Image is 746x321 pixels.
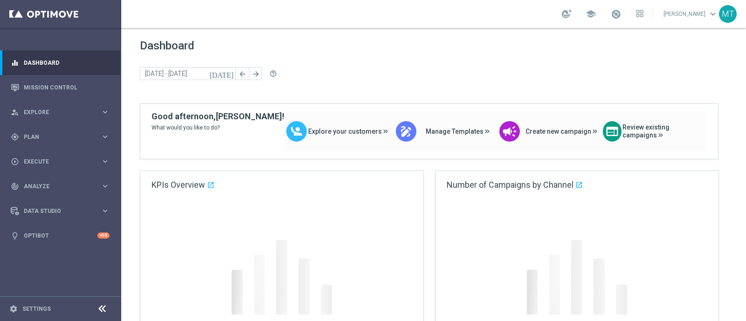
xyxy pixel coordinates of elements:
button: equalizer Dashboard [10,59,110,67]
button: gps_fixed Plan keyboard_arrow_right [10,133,110,141]
div: Plan [11,133,101,141]
div: Explore [11,108,101,116]
span: Execute [24,159,101,164]
i: keyboard_arrow_right [101,132,110,141]
span: keyboard_arrow_down [708,9,718,19]
span: Plan [24,134,101,140]
button: person_search Explore keyboard_arrow_right [10,109,110,116]
i: lightbulb [11,232,19,240]
button: Mission Control [10,84,110,91]
i: settings [9,305,18,313]
button: track_changes Analyze keyboard_arrow_right [10,183,110,190]
div: Execute [11,157,101,166]
button: play_circle_outline Execute keyboard_arrow_right [10,158,110,165]
div: +10 [97,232,110,239]
div: Data Studio [11,207,101,215]
div: Dashboard [11,50,110,75]
span: school [586,9,596,19]
div: MT [719,5,737,23]
i: keyboard_arrow_right [101,206,110,215]
a: [PERSON_NAME]keyboard_arrow_down [663,7,719,21]
a: Settings [22,306,51,312]
a: Mission Control [24,75,110,100]
div: Mission Control [11,75,110,100]
i: track_changes [11,182,19,191]
i: play_circle_outline [11,157,19,166]
span: Analyze [24,184,101,189]
button: lightbulb Optibot +10 [10,232,110,239]
i: keyboard_arrow_right [101,108,110,116]
span: Data Studio [24,208,101,214]
span: Explore [24,109,101,115]
div: Analyze [11,182,101,191]
button: Data Studio keyboard_arrow_right [10,207,110,215]
a: Optibot [24,223,97,248]
i: keyboard_arrow_right [101,157,110,166]
i: person_search [11,108,19,116]
i: equalizer [11,59,19,67]
a: Dashboard [24,50,110,75]
i: keyboard_arrow_right [101,182,110,191]
div: Optibot [11,223,110,248]
i: gps_fixed [11,133,19,141]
